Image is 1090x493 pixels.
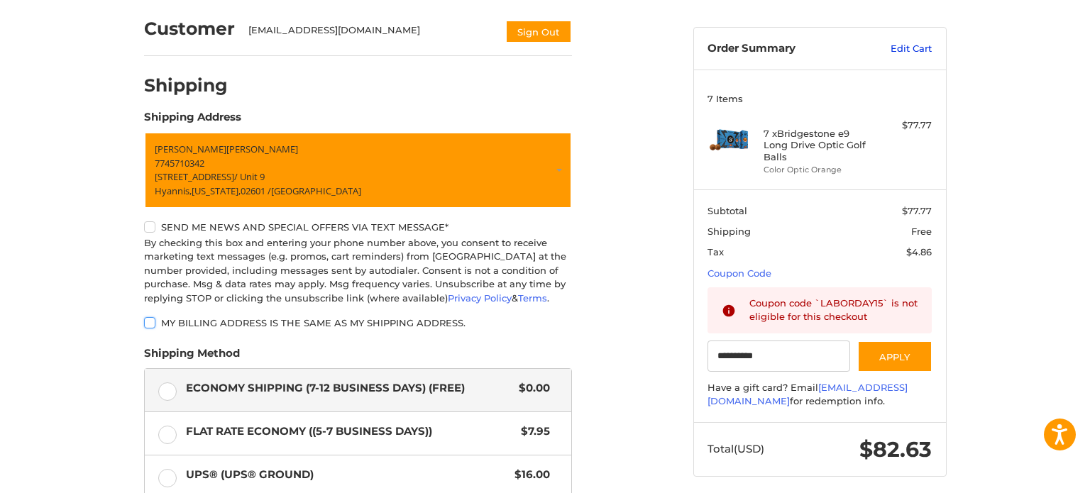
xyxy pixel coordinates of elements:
[902,205,932,216] span: $77.77
[155,170,234,183] span: [STREET_ADDRESS]
[708,93,932,104] h3: 7 Items
[708,42,860,56] h3: Order Summary
[155,184,192,197] span: Hyannis,
[911,226,932,237] span: Free
[248,23,491,43] div: [EMAIL_ADDRESS][DOMAIN_NAME]
[144,345,240,368] legend: Shipping Method
[155,157,204,170] span: 7745710342
[749,297,918,324] div: Coupon code `LABORDAY15` is not eligible for this checkout
[708,340,850,372] input: Gift Certificate or Coupon Code
[144,236,572,306] div: By checking this box and entering your phone number above, you consent to receive marketing text ...
[708,246,724,257] span: Tax
[505,20,572,43] button: Sign Out
[271,184,361,197] span: [GEOGRAPHIC_DATA]
[144,317,572,328] label: My billing address is the same as my shipping address.
[144,132,572,209] a: Enter or select a different address
[764,128,872,162] h4: 7 x Bridgestone e9 Long Drive Optic Golf Balls
[144,221,572,233] label: Send me news and special offers via text message*
[186,380,512,397] span: Economy Shipping (7-12 Business Days) (Free)
[973,455,1090,493] iframe: Google Customer Reviews
[155,143,226,155] span: [PERSON_NAME]
[708,226,751,237] span: Shipping
[508,467,551,483] span: $16.00
[192,184,241,197] span: [US_STATE],
[859,436,932,462] span: $82.63
[518,292,547,304] a: Terms
[764,164,872,176] li: Color Optic Orange
[708,205,747,216] span: Subtotal
[860,42,932,56] a: Edit Cart
[708,381,932,409] div: Have a gift card? Email for redemption info.
[448,292,512,304] a: Privacy Policy
[144,18,235,40] h2: Customer
[512,380,551,397] span: $0.00
[857,340,932,372] button: Apply
[186,423,514,440] span: Flat Rate Economy ((5-7 Business Days))
[708,267,771,279] a: Coupon Code
[241,184,271,197] span: 02601 /
[226,143,298,155] span: [PERSON_NAME]
[708,442,764,455] span: Total (USD)
[144,74,228,96] h2: Shipping
[186,467,508,483] span: UPS® (UPS® Ground)
[906,246,932,257] span: $4.86
[876,118,932,133] div: $77.77
[234,170,265,183] span: / Unit 9
[514,423,551,440] span: $7.95
[144,109,241,132] legend: Shipping Address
